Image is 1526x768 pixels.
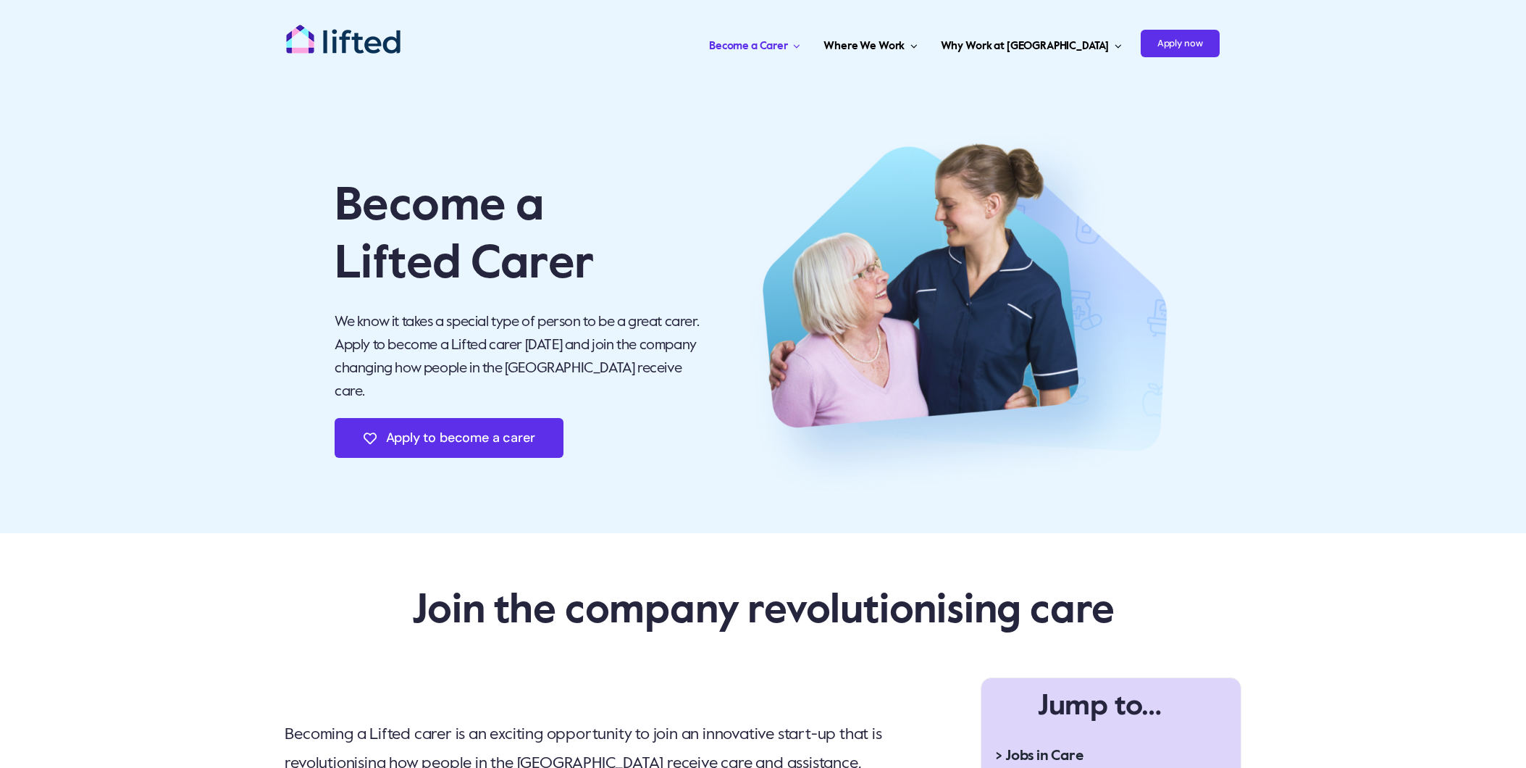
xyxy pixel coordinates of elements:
[285,593,1241,632] h2: Join the company revolutionising care
[335,178,713,293] p: Become a Lifted Carer
[1141,30,1220,57] span: Apply now
[513,22,1220,65] nav: Carer Jobs Menu
[386,430,535,446] span: Apply to become a carer
[996,745,1083,768] span: > Jobs in Care
[732,109,1191,519] img: Beome a Carer – Hero Image
[823,35,905,58] span: Where We Work
[335,418,563,458] a: Apply to become a carer
[819,22,921,65] a: Where We Work
[285,24,401,38] a: lifted-logo
[705,22,805,65] a: Become a Carer
[709,35,788,58] span: Become a Carer
[335,315,699,399] span: We know it takes a special type of person to be a great carer. Apply to become a Lifted carer [DA...
[1141,22,1220,65] a: Apply now
[936,22,1126,65] a: Why Work at [GEOGRAPHIC_DATA]
[981,687,1217,726] h2: Jump to…
[941,35,1110,58] span: Why Work at [GEOGRAPHIC_DATA]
